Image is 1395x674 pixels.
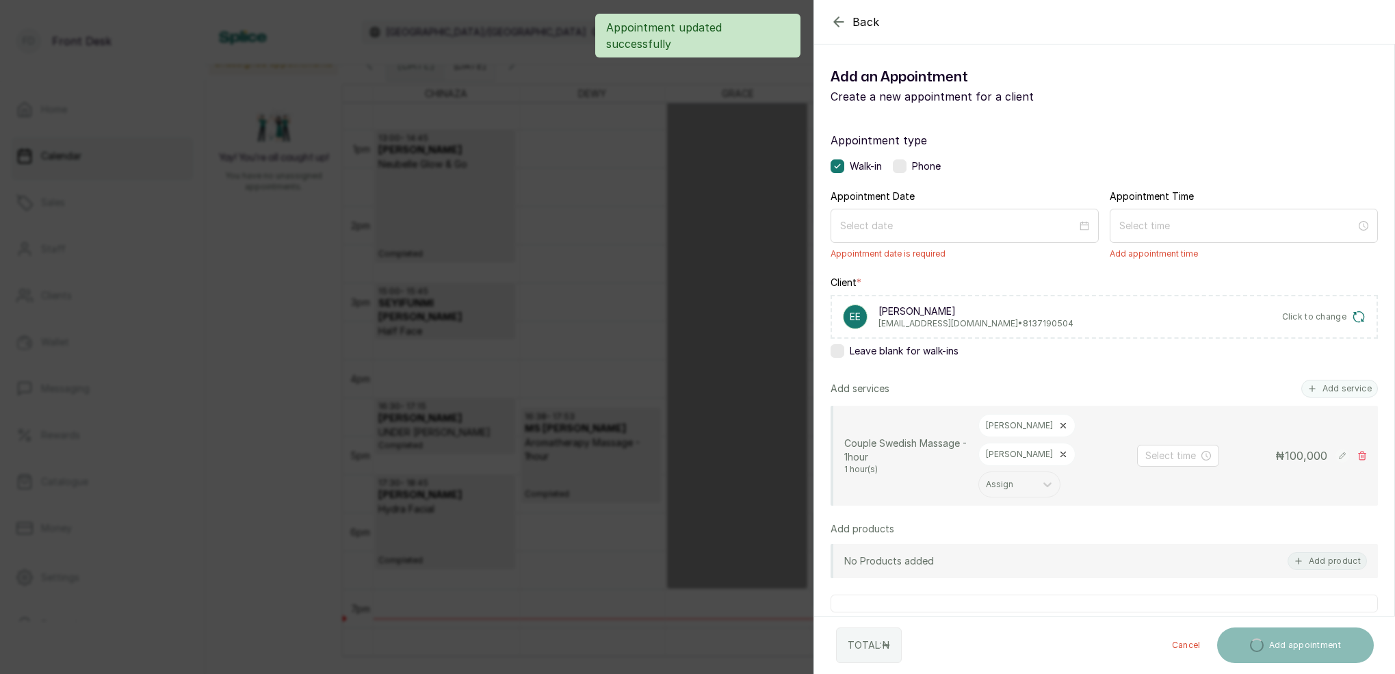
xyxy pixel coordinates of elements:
[831,190,915,203] label: Appointment Date
[1119,218,1356,233] input: Select time
[912,159,941,173] span: Phone
[844,464,967,475] p: 1 hour(s)
[831,66,1104,88] h1: Add an Appointment
[1282,310,1366,324] button: Click to change
[878,318,1073,329] p: [EMAIL_ADDRESS][DOMAIN_NAME] • 8137190504
[986,449,1053,460] p: [PERSON_NAME]
[850,344,959,358] span: Leave blank for walk-ins
[831,248,1099,259] span: Appointment date is required
[850,310,861,324] p: EE
[831,382,889,396] p: Add services
[1110,190,1194,203] label: Appointment Time
[878,304,1073,318] p: [PERSON_NAME]
[848,638,890,652] p: TOTAL: ₦
[1301,380,1378,398] button: Add service
[850,159,882,173] span: Walk-in
[1145,448,1199,463] input: Select time
[831,276,861,289] label: Client
[606,19,790,52] p: Appointment updated successfully
[844,437,967,464] p: Couple Swedish Massage - 1hour
[1275,448,1327,464] p: ₦
[986,420,1053,431] p: [PERSON_NAME]
[831,132,1378,148] label: Appointment type
[1288,552,1367,570] button: Add product
[1110,248,1378,259] span: Add appointment time
[840,218,1077,233] input: Select date
[844,554,934,568] p: No Products added
[831,522,894,536] p: Add products
[1285,449,1327,463] span: 100,000
[1217,627,1374,663] button: Add appointment
[1161,627,1212,663] button: Cancel
[1282,311,1347,322] span: Click to change
[831,88,1104,105] p: Create a new appointment for a client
